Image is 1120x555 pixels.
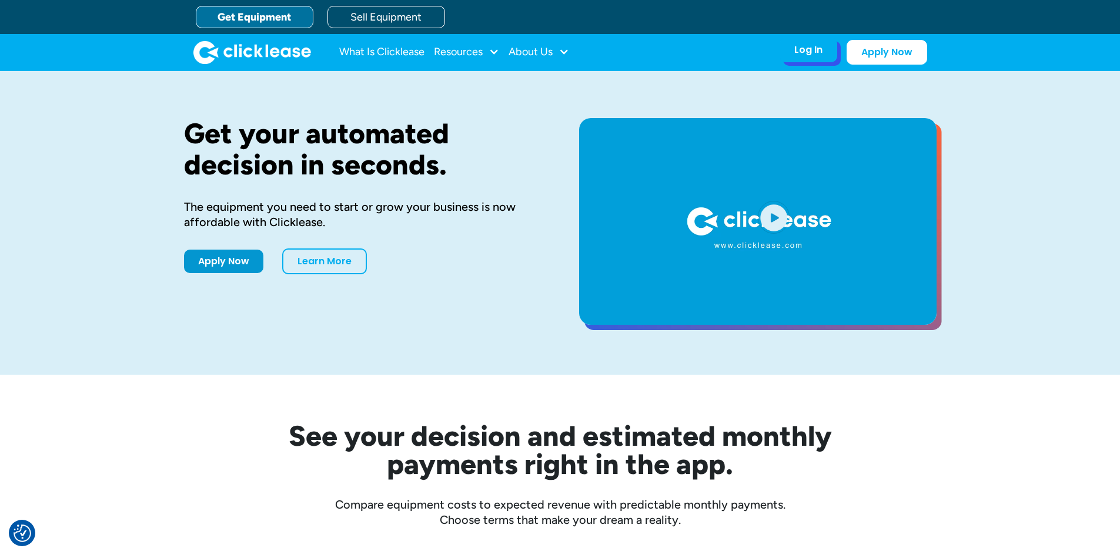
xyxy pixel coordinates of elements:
a: Get Equipment [196,6,313,28]
img: Revisit consent button [14,524,31,542]
a: What Is Clicklease [339,41,424,64]
h1: Get your automated decision in seconds. [184,118,541,180]
a: Sell Equipment [327,6,445,28]
div: Log In [794,44,823,56]
a: home [193,41,311,64]
div: Compare equipment costs to expected revenue with predictable monthly payments. Choose terms that ... [184,497,937,527]
a: Apply Now [847,40,927,65]
div: Resources [434,41,499,64]
a: open lightbox [579,118,937,325]
a: Learn More [282,248,367,274]
a: Apply Now [184,250,263,273]
img: Clicklease logo [193,41,311,64]
img: Blue play button logo on a light blue circular background [758,201,790,234]
div: About Us [509,41,569,64]
button: Consent Preferences [14,524,31,542]
h2: See your decision and estimated monthly payments right in the app. [231,422,890,478]
div: The equipment you need to start or grow your business is now affordable with Clicklease. [184,199,541,230]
